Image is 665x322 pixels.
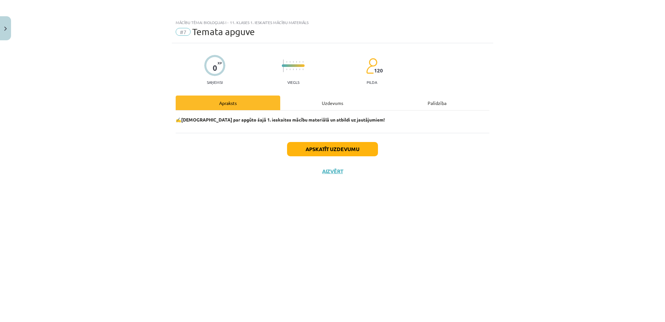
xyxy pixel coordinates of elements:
div: Apraksts [176,96,280,110]
img: icon-long-line-d9ea69661e0d244f92f715978eff75569469978d946b2353a9bb055b3ed8787d.svg [283,59,284,72]
span: 120 [374,68,383,73]
p: pilda [367,80,377,84]
img: icon-short-line-57e1e144782c952c97e751825c79c345078a6d821885a25fce030b3d8c18986b.svg [286,69,287,70]
img: icon-short-line-57e1e144782c952c97e751825c79c345078a6d821885a25fce030b3d8c18986b.svg [299,69,300,70]
img: icon-short-line-57e1e144782c952c97e751825c79c345078a6d821885a25fce030b3d8c18986b.svg [296,61,297,63]
div: 0 [213,63,217,72]
p: ✍️ [176,116,489,123]
span: #7 [176,28,191,36]
button: Aizvērt [320,168,345,174]
div: Mācību tēma: Bioloģijas i - 11. klases 1. ieskaites mācību materiāls [176,20,489,25]
div: Uzdevums [280,96,385,110]
img: students-c634bb4e5e11cddfef0936a35e636f08e4e9abd3cc4e673bd6f9a4125e45ecb1.svg [366,58,377,74]
p: Viegls [287,80,299,84]
p: Saņemsi [204,80,225,84]
img: icon-short-line-57e1e144782c952c97e751825c79c345078a6d821885a25fce030b3d8c18986b.svg [296,69,297,70]
img: icon-short-line-57e1e144782c952c97e751825c79c345078a6d821885a25fce030b3d8c18986b.svg [286,61,287,63]
div: Palīdzība [385,96,489,110]
img: icon-short-line-57e1e144782c952c97e751825c79c345078a6d821885a25fce030b3d8c18986b.svg [290,69,290,70]
img: icon-short-line-57e1e144782c952c97e751825c79c345078a6d821885a25fce030b3d8c18986b.svg [303,69,303,70]
b: [DEMOGRAPHIC_DATA] par apgūto šajā 1. ieskaites mācību materiālā un atbildi uz jautājumiem! [181,117,385,122]
span: XP [218,61,222,65]
img: icon-short-line-57e1e144782c952c97e751825c79c345078a6d821885a25fce030b3d8c18986b.svg [299,61,300,63]
img: icon-close-lesson-0947bae3869378f0d4975bcd49f059093ad1ed9edebbc8119c70593378902aed.svg [4,27,7,31]
button: Apskatīt uzdevumu [287,142,378,156]
img: icon-short-line-57e1e144782c952c97e751825c79c345078a6d821885a25fce030b3d8c18986b.svg [290,61,290,63]
img: icon-short-line-57e1e144782c952c97e751825c79c345078a6d821885a25fce030b3d8c18986b.svg [303,61,303,63]
span: Temata apguve [192,26,255,37]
